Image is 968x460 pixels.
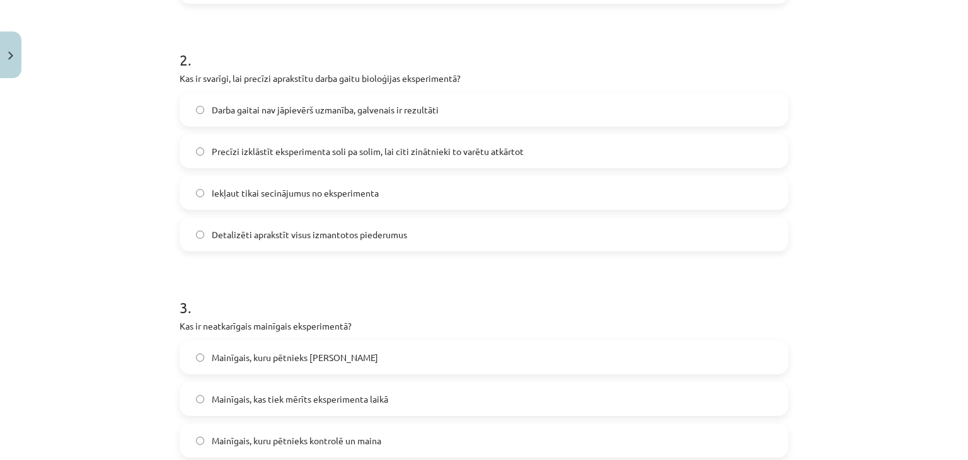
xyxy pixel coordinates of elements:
span: Darba gaitai nav jāpievērš uzmanība, galvenais ir rezultāti [212,103,439,117]
span: Precīzi izklāstīt eksperimenta soli pa solim, lai citi zinātnieki to varētu atkārtot [212,145,524,158]
input: Mainīgais, kuru pētnieks [PERSON_NAME] [196,354,204,362]
span: Mainīgais, kas tiek mērīts eksperimenta laikā [212,393,388,406]
span: Mainīgais, kuru pētnieks kontrolē un maina [212,434,381,447]
input: Iekļaut tikai secinājumus no eksperimenta [196,189,204,197]
input: Mainīgais, kuru pētnieks kontrolē un maina [196,437,204,445]
input: Darba gaitai nav jāpievērš uzmanība, galvenais ir rezultāti [196,106,204,114]
p: Kas ir svarīgi, lai precīzi aprakstītu darba gaitu bioloģijas eksperimentā? [180,72,788,85]
input: Detalizēti aprakstīt visus izmantotos piederumus [196,231,204,239]
input: Mainīgais, kas tiek mērīts eksperimenta laikā [196,395,204,403]
h1: 2 . [180,29,788,68]
h1: 3 . [180,277,788,316]
span: Iekļaut tikai secinājumus no eksperimenta [212,187,379,200]
p: Kas ir neatkarīgais mainīgais eksperimentā? [180,319,788,333]
input: Precīzi izklāstīt eksperimenta soli pa solim, lai citi zinātnieki to varētu atkārtot [196,147,204,156]
span: Mainīgais, kuru pētnieks [PERSON_NAME] [212,351,378,364]
img: icon-close-lesson-0947bae3869378f0d4975bcd49f059093ad1ed9edebbc8119c70593378902aed.svg [8,52,13,60]
span: Detalizēti aprakstīt visus izmantotos piederumus [212,228,407,241]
